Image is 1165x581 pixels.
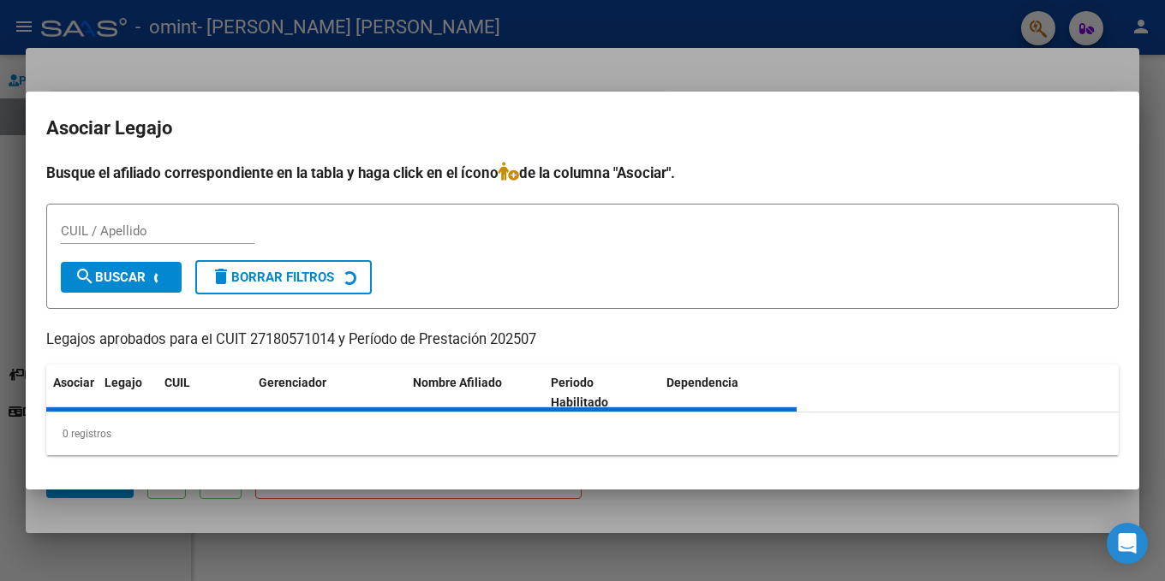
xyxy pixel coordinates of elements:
span: Dependencia [666,376,738,389]
datatable-header-cell: Asociar [46,365,98,421]
datatable-header-cell: Gerenciador [252,365,406,421]
div: Open Intercom Messenger [1107,523,1148,564]
mat-icon: search [75,266,95,287]
span: Legajo [105,376,142,389]
datatable-header-cell: Legajo [98,365,158,421]
datatable-header-cell: Periodo Habilitado [544,365,660,421]
datatable-header-cell: CUIL [158,365,252,421]
div: 0 registros [46,412,1119,455]
span: Periodo Habilitado [551,376,608,409]
span: Nombre Afiliado [413,376,502,389]
button: Buscar [61,262,182,293]
h2: Asociar Legajo [46,112,1119,145]
datatable-header-cell: Nombre Afiliado [406,365,544,421]
datatable-header-cell: Dependencia [660,365,798,421]
span: CUIL [164,376,190,389]
span: Buscar [75,270,146,285]
span: Asociar [53,376,94,389]
span: Gerenciador [259,376,326,389]
button: Borrar Filtros [195,260,372,294]
h4: Busque el afiliado correspondiente en la tabla y haga click en el ícono de la columna "Asociar". [46,162,1119,184]
p: Legajos aprobados para el CUIT 27180571014 y Período de Prestación 202507 [46,329,1119,351]
span: Borrar Filtros [211,270,334,285]
mat-icon: delete [211,266,231,287]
